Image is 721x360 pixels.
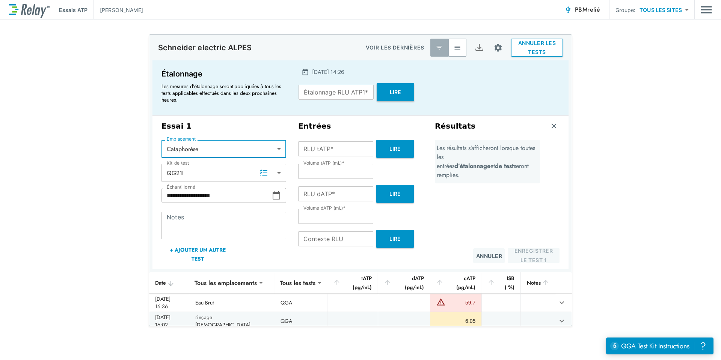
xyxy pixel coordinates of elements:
label: Kit de test [167,160,189,166]
b: d’étalonnage [454,162,490,170]
img: Relais LuminUltra [9,2,50,18]
span: relié [587,5,600,14]
p: Groupe: [615,6,635,14]
div: Cataphorèse [161,141,286,156]
img: Icône d’exportation [475,43,484,52]
img: Icône des paramètres [493,43,503,52]
iframe: Resource center [606,337,713,354]
p: Essais ATP [59,6,87,14]
label: Volume dATP (mL) [303,205,345,211]
b: de test [495,162,514,170]
h3: Entrées [298,121,423,131]
font: Date [155,279,166,286]
td: Eau Brut [189,294,274,312]
img: Icône de tiroir [701,3,712,17]
button: Configuration du site [488,38,508,58]
img: Enlever [550,122,558,130]
div: 59.7 [447,299,476,306]
td: QGA [275,312,327,330]
div: Tous les tests [275,275,321,290]
img: Avertissement [436,297,445,306]
label: Volume tATP (mL) [303,160,344,166]
button: + Ajouter un autre test [161,245,234,263]
button: Exportation [470,39,488,57]
button: Développer la ligne [555,315,568,327]
p: Les résultats s’afficheront lorsque toutes les entrées et seront remplies. [437,144,538,180]
p: Les mesures d’étalonnage seront appliquées à tous les tests applicables effectués dans les deux p... [161,83,282,103]
p: VOIR LES DERNIÈRES [366,43,424,52]
button: PBMrelié [561,2,603,17]
label: Emplacement [167,136,196,142]
h3: Résultats [435,121,475,131]
button: Développer la ligne [555,296,568,309]
h3: Essai 1 [161,121,286,131]
label: Échantillonné [167,184,195,190]
div: [DATE] 16:36 [155,295,183,310]
button: Menu principal [701,3,712,17]
p: Étalonnage [161,68,285,80]
p: [DATE] 14:26 [312,68,344,76]
td: rinçage [DEMOGRAPHIC_DATA] [189,312,274,330]
img: Connected Icon [564,6,572,13]
input: Choisissez la date, la date sélectionnée est le 2 septembre 2025 [161,188,272,203]
button: Lire [376,140,414,158]
button: Lire [377,83,414,101]
font: tATP (pg/mL) [342,274,372,292]
button: ANNULER LES TESTS [511,39,563,57]
button: Lire [376,185,414,203]
p: [PERSON_NAME] [100,6,143,14]
div: QG21I [161,165,286,180]
div: [DATE] 16:02 [155,313,183,328]
font: cATP (pg/mL) [445,274,476,292]
font: ISB ( %) [496,274,514,292]
img: Voir tout [454,44,461,51]
button: Lire [376,230,414,248]
span: PBM [575,4,600,15]
td: QGA [275,294,327,312]
div: Tous les emplacements [189,275,262,290]
div: 6.05 [436,317,476,325]
font: Notes [527,278,541,287]
img: Dernier [436,44,443,51]
img: Icône de calendrier [302,68,309,76]
button: Annuler [473,248,505,263]
font: dATP (pg/mL) [392,274,424,292]
p: Schneider electric ALPES [158,43,252,52]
